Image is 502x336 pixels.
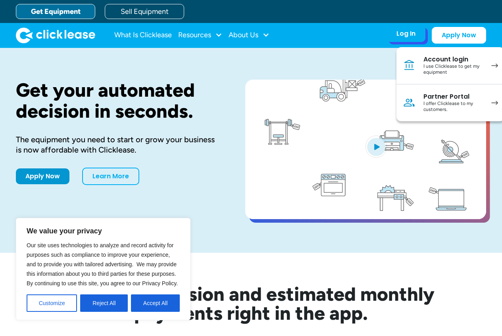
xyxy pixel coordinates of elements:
div: We value your privacy [16,218,190,320]
div: Log In [396,30,415,38]
a: Learn More [82,168,139,185]
a: home [16,27,95,43]
img: arrow [491,63,498,68]
a: What Is Clicklease [114,27,172,43]
img: Person icon [403,96,415,109]
img: Blue play button logo on a light blue circular background [365,136,387,158]
div: About Us [229,27,269,43]
div: Resources [178,27,222,43]
h1: Get your automated decision in seconds. [16,80,220,122]
a: Sell Equipment [105,4,184,19]
button: Accept All [131,294,180,312]
div: I offer Clicklease to my customers. [423,101,483,113]
div: Account login [423,55,483,63]
button: Reject All [80,294,128,312]
div: I use Clicklease to get my equipment [423,63,483,76]
p: We value your privacy [27,226,180,236]
img: arrow [491,101,498,105]
img: Bank icon [403,59,415,72]
div: The equipment you need to start or grow your business is now affordable with Clicklease. [16,134,220,155]
a: Get Equipment [16,4,95,19]
a: open lightbox [245,80,486,219]
div: Partner Portal [423,93,483,101]
img: Clicklease logo [16,27,95,43]
h2: See your decision and estimated monthly payments right in the app. [29,284,473,323]
button: Customize [27,294,77,312]
a: Apply Now [16,168,69,184]
a: Apply Now [432,27,486,44]
span: Our site uses technologies to analyze and record activity for purposes such as compliance to impr... [27,242,178,286]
